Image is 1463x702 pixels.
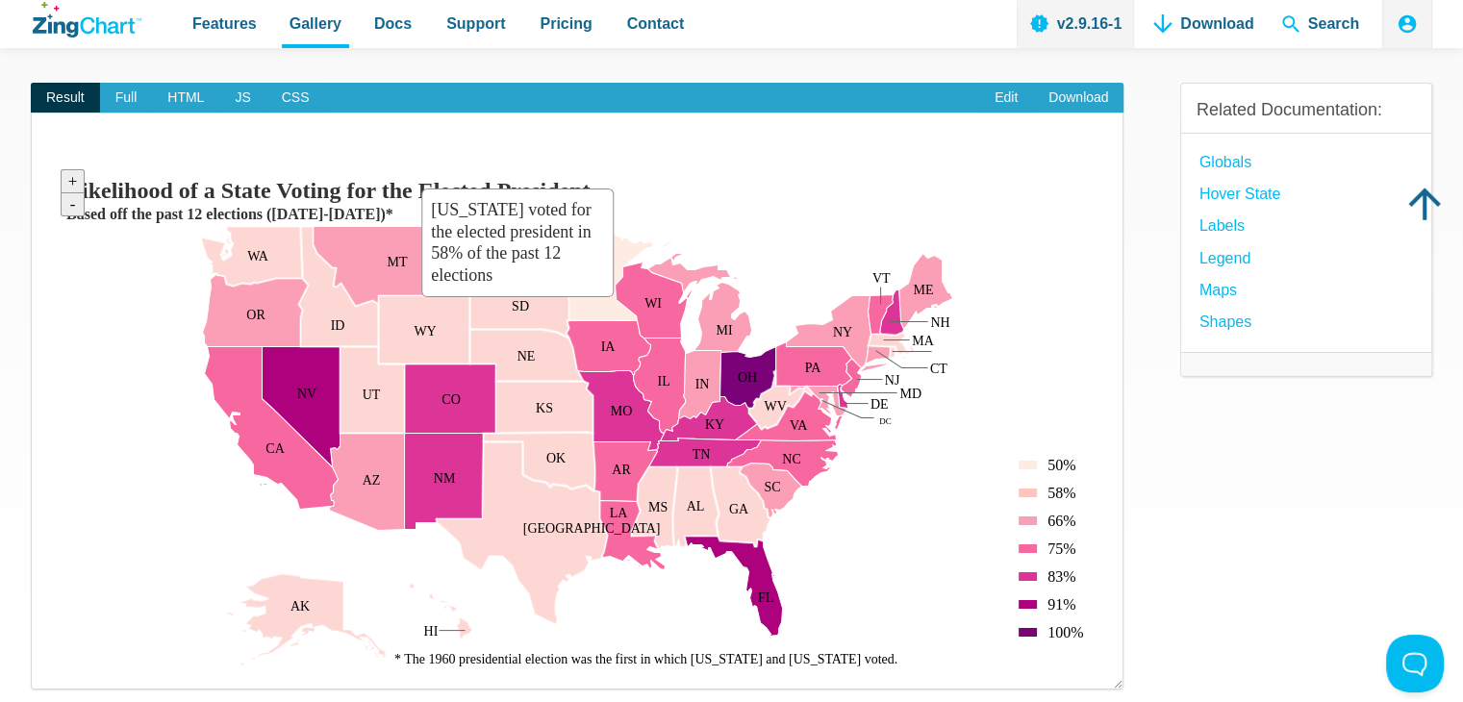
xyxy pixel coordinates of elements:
[152,83,219,113] span: HTML
[219,83,265,113] span: JS
[192,11,257,37] span: Features
[1199,309,1251,335] a: Shapes
[1199,245,1250,271] a: Legend
[266,83,325,113] span: CSS
[540,11,592,37] span: Pricing
[1197,99,1416,121] h3: Related Documentation:
[1199,149,1251,175] a: globals
[33,2,141,38] a: ZingChart Logo. Click to return to the homepage
[100,83,153,113] span: Full
[1199,181,1280,207] a: hover state
[31,83,100,113] span: Result
[1033,83,1123,113] a: Download
[1199,277,1237,303] a: Maps
[290,11,341,37] span: Gallery
[374,11,412,37] span: Docs
[1386,635,1444,692] iframe: Toggle Customer Support
[446,11,505,37] span: Support
[627,11,685,37] span: Contact
[31,113,1123,689] div: ​
[979,83,1033,113] a: Edit
[1199,213,1245,238] a: Labels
